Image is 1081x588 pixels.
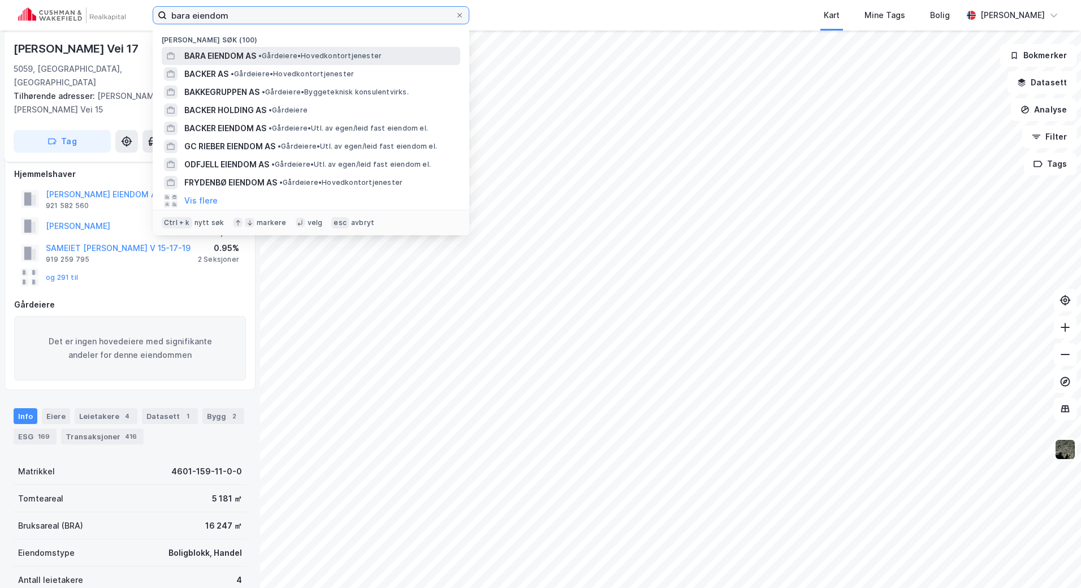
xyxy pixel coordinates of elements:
span: Gårdeiere [269,106,308,115]
div: Datasett [142,408,198,424]
span: • [231,70,234,78]
div: Boligblokk, Handel [168,546,242,560]
input: Søk på adresse, matrikkel, gårdeiere, leietakere eller personer [167,7,455,24]
div: velg [308,218,323,227]
div: Kontrollprogram for chat [1024,534,1081,588]
button: Bokmerker [1000,44,1076,67]
div: Matrikkel [18,465,55,478]
span: Gårdeiere • Hovedkontortjenester [279,178,403,187]
div: [PERSON_NAME] [980,8,1045,22]
div: 919 259 795 [46,255,89,264]
span: BARA EIENDOM AS [184,49,256,63]
div: Eiendomstype [18,546,75,560]
div: Leietakere [75,408,137,424]
div: 4601-159-11-0-0 [171,465,242,478]
span: GC RIEBER EIENDOM AS [184,140,275,153]
span: • [278,142,281,150]
div: markere [257,218,286,227]
span: BACKER HOLDING AS [184,103,266,117]
div: 5059, [GEOGRAPHIC_DATA], [GEOGRAPHIC_DATA] [14,62,161,89]
div: 4 [122,410,133,422]
button: Tag [14,130,111,153]
div: Bygg [202,408,244,424]
span: • [269,124,272,132]
div: Det er ingen hovedeiere med signifikante andeler for denne eiendommen [14,316,246,381]
div: Transaksjoner [61,429,144,444]
span: Gårdeiere • Utl. av egen/leid fast eiendom el. [271,160,431,169]
div: 1 [182,410,193,422]
div: avbryt [351,218,374,227]
div: [PERSON_NAME] Vei 17 [14,40,141,58]
span: Tilhørende adresser: [14,91,97,101]
span: • [262,88,265,96]
img: cushman-wakefield-realkapital-logo.202ea83816669bd177139c58696a8fa1.svg [18,7,126,23]
span: BACKER AS [184,67,228,81]
div: nytt søk [194,218,224,227]
span: • [271,160,275,168]
div: 2 [228,410,240,422]
span: • [279,178,283,187]
span: Gårdeiere • Byggeteknisk konsulentvirks. [262,88,409,97]
span: Gårdeiere • Utl. av egen/leid fast eiendom el. [269,124,428,133]
div: Gårdeiere [14,298,246,312]
button: Filter [1022,126,1076,148]
span: Gårdeiere • Hovedkontortjenester [231,70,354,79]
span: Gårdeiere • Utl. av egen/leid fast eiendom el. [278,142,437,151]
div: esc [331,217,349,228]
div: [PERSON_NAME] søk (100) [153,27,469,47]
div: 0.95% [198,241,239,255]
div: 4 [236,573,242,587]
div: Bruksareal (BRA) [18,519,83,533]
div: 5 181 ㎡ [212,492,242,505]
div: Tomteareal [18,492,63,505]
button: Analyse [1011,98,1076,121]
div: [PERSON_NAME] Vei 19, [PERSON_NAME] Vei 15 [14,89,237,116]
span: • [269,106,272,114]
div: Info [14,408,37,424]
div: Eiere [42,408,70,424]
span: Gårdeiere • Hovedkontortjenester [258,51,382,60]
iframe: Chat Widget [1024,534,1081,588]
span: BACKER EIENDOM AS [184,122,266,135]
img: 9k= [1054,439,1076,460]
span: • [258,51,262,60]
span: ODFJELL EIENDOM AS [184,158,269,171]
div: Kart [824,8,840,22]
div: 16 247 ㎡ [205,519,242,533]
div: 921 582 560 [46,201,89,210]
div: 2 Seksjoner [198,255,239,264]
button: Datasett [1008,71,1076,94]
span: BAKKEGRUPPEN AS [184,85,260,99]
button: Vis flere [184,194,218,207]
div: Bolig [930,8,950,22]
button: Tags [1024,153,1076,175]
div: Ctrl + k [162,217,192,228]
div: ESG [14,429,57,444]
div: Mine Tags [864,8,905,22]
div: 169 [36,431,52,442]
div: Antall leietakere [18,573,83,587]
span: FRYDENBØ EIENDOM AS [184,176,277,189]
div: 416 [123,431,139,442]
div: Hjemmelshaver [14,167,246,181]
